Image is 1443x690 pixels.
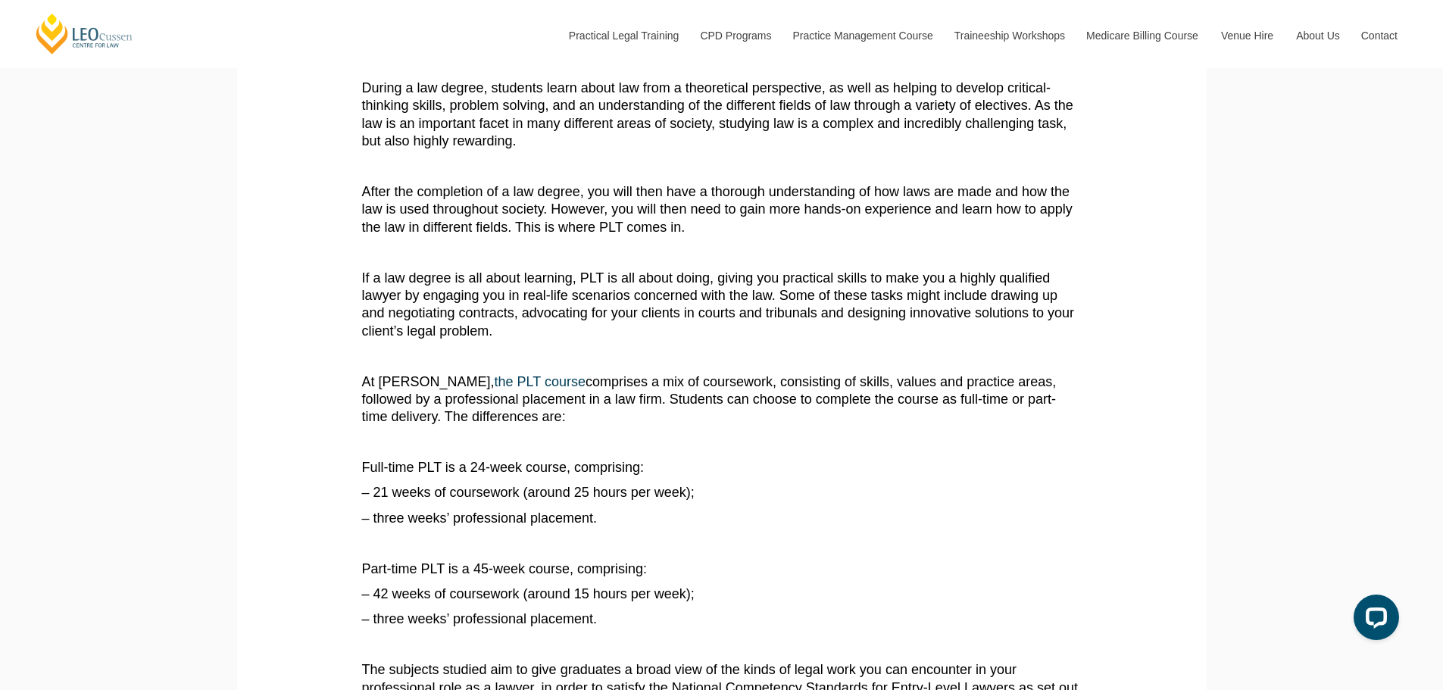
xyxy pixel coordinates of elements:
[558,3,689,68] a: Practical Legal Training
[362,560,1082,578] p: Part-time PLT is a 45-week course, comprising:
[1341,589,1405,652] iframe: LiveChat chat widget
[362,510,1082,527] p: – three weeks’ professional placement.
[362,183,1082,236] p: After the completion of a law degree, you will then have a thorough understanding of how laws are...
[362,585,1082,603] p: – 42 weeks of coursework (around 15 hours per week);
[1350,3,1409,68] a: Contact
[362,610,1082,628] p: – three weeks’ professional placement.
[34,12,135,55] a: [PERSON_NAME] Centre for Law
[782,3,943,68] a: Practice Management Course
[1210,3,1285,68] a: Venue Hire
[362,373,1082,426] p: At [PERSON_NAME], comprises a mix of coursework, consisting of skills, values and practice areas,...
[689,3,781,68] a: CPD Programs
[495,374,586,389] a: the PLT course
[1075,3,1210,68] a: Medicare Billing Course
[362,270,1082,341] p: If a law degree is all about learning, PLT is all about doing, giving you practical skills to mak...
[362,80,1082,151] p: During a law degree, students learn about law from a theoretical perspective, as well as helping ...
[943,3,1075,68] a: Traineeship Workshops
[362,484,1082,501] p: – 21 weeks of coursework (around 25 hours per week);
[362,459,1082,476] p: Full-time PLT is a 24-week course, comprising:
[1285,3,1350,68] a: About Us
